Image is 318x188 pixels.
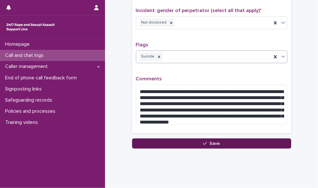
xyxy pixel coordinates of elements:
p: End of phone call feedback form [3,75,82,81]
p: Safeguarding records [3,97,57,103]
img: rhQMoQhaT3yELyF149Cw [5,21,56,33]
p: Signposting links [3,86,47,92]
button: Save [132,138,291,149]
div: Not disclosed [139,18,168,27]
span: Comments [136,76,162,81]
span: Flags [136,42,149,47]
p: Training videos [3,119,43,125]
p: Homepage [3,41,35,47]
p: Caller management [3,64,53,70]
span: Save [209,141,220,146]
p: Policies and processes [3,108,60,114]
span: Incident: gender of perpetrator (select all that apply) [136,8,262,13]
p: Call and chat logs [3,52,49,58]
div: Suicide [139,52,156,61]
